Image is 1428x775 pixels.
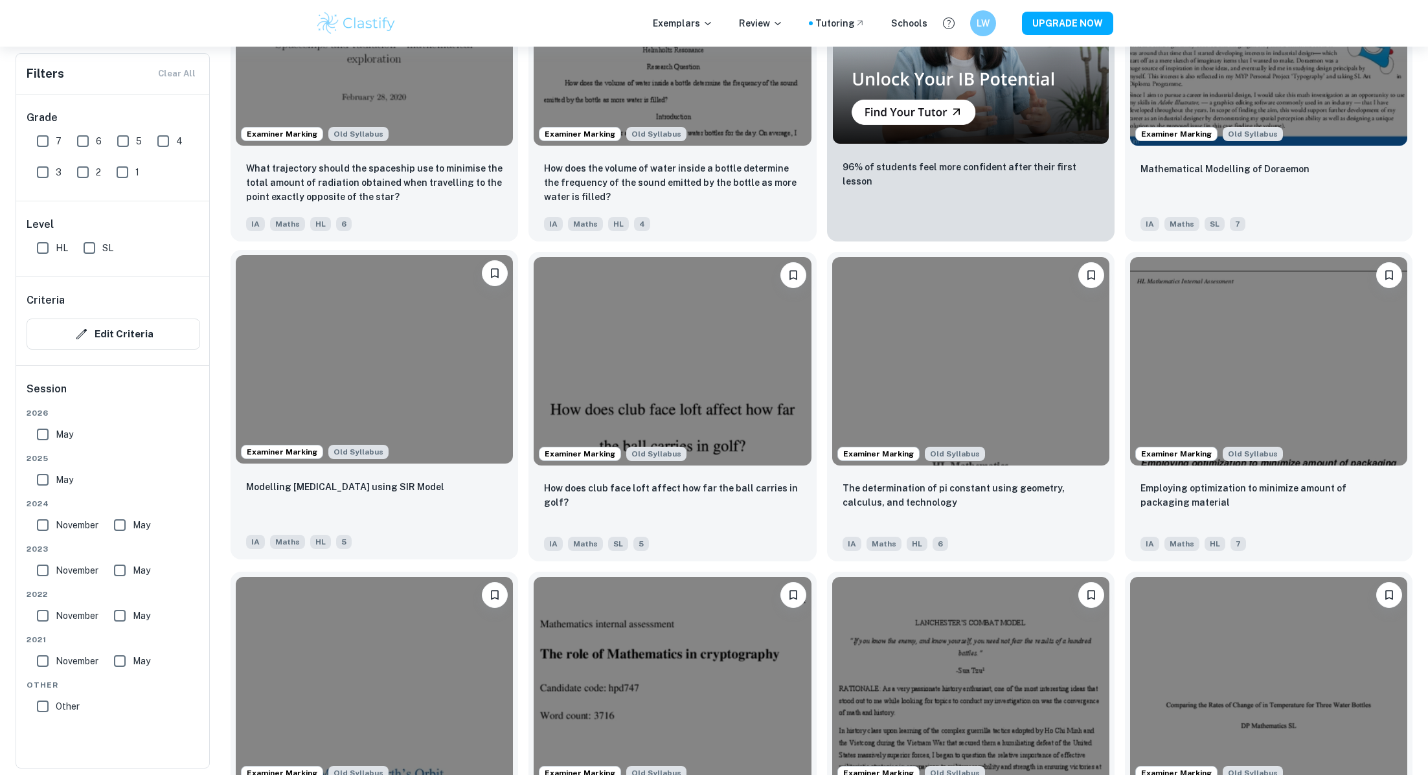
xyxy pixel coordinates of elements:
[231,252,518,561] a: Examiner MarkingAlthough this IA is written for the old math syllabus (last exam in November 2020...
[135,165,139,179] span: 1
[970,10,996,36] button: LW
[626,127,686,141] div: Although this IA is written for the old math syllabus (last exam in November 2020), the current I...
[938,12,960,34] button: Help and Feedback
[176,134,183,148] span: 4
[27,679,200,691] span: Other
[633,537,649,551] span: 5
[102,241,113,255] span: SL
[246,217,265,231] span: IA
[626,447,686,461] span: Old Syllabus
[815,16,865,30] a: Tutoring
[133,563,150,578] span: May
[27,453,200,464] span: 2025
[56,427,73,442] span: May
[136,134,142,148] span: 5
[838,448,919,460] span: Examiner Marking
[1136,128,1217,140] span: Examiner Marking
[544,481,800,510] p: How does club face loft affect how far the ball carries in golf?
[780,262,806,288] button: Bookmark
[891,16,927,30] div: Schools
[56,563,98,578] span: November
[1140,537,1159,551] span: IA
[1223,447,1283,461] span: Old Syllabus
[328,127,389,141] div: Although this IA is written for the old math syllabus (last exam in November 2020), the current I...
[315,10,398,36] img: Clastify logo
[653,16,713,30] p: Exemplars
[843,160,1099,188] p: 96% of students feel more confident after their first lesson
[27,217,200,232] h6: Level
[242,446,323,458] span: Examiner Marking
[1230,537,1246,551] span: 7
[27,498,200,510] span: 2024
[1223,127,1283,141] div: Although this IA is written for the old math syllabus (last exam in November 2020), the current I...
[56,699,80,713] span: Other
[270,217,305,231] span: Maths
[242,128,323,140] span: Examiner Marking
[907,537,927,551] span: HL
[1205,537,1225,551] span: HL
[1140,162,1309,176] p: Mathematical Modelling of Doraemon
[780,582,806,608] button: Bookmark
[634,217,650,231] span: 4
[336,535,352,549] span: 5
[1140,481,1397,510] p: Employing optimization to minimize amount of packaging material
[96,134,102,148] span: 6
[843,537,861,551] span: IA
[328,445,389,459] div: Although this IA is written for the old math syllabus (last exam in November 2020), the current I...
[328,127,389,141] span: Old Syllabus
[568,537,603,551] span: Maths
[1223,447,1283,461] div: Although this IA is written for the old math syllabus (last exam in November 2020), the current I...
[27,634,200,646] span: 2021
[739,16,783,30] p: Review
[539,128,620,140] span: Examiner Marking
[27,407,200,419] span: 2026
[56,134,62,148] span: 7
[310,217,331,231] span: HL
[933,537,948,551] span: 6
[1022,12,1113,35] button: UPGRADE NOW
[544,161,800,204] p: How does the volume of water inside a bottle determine the frequency of the sound emitted by the ...
[1376,262,1402,288] button: Bookmark
[27,65,64,83] h6: Filters
[1140,217,1159,231] span: IA
[832,257,1109,465] img: Maths IA example thumbnail: The determination of pi constant using g
[1078,582,1104,608] button: Bookmark
[626,127,686,141] span: Old Syllabus
[608,217,629,231] span: HL
[246,161,503,204] p: What trajectory should the spaceship use to minimise the total amount of radiation obtained when ...
[310,535,331,549] span: HL
[246,480,444,494] p: Modelling COVID 19 using SIR Model
[608,537,628,551] span: SL
[1376,582,1402,608] button: Bookmark
[539,448,620,460] span: Examiner Marking
[925,447,985,461] span: Old Syllabus
[544,217,563,231] span: IA
[270,535,305,549] span: Maths
[1130,257,1407,465] img: Maths IA example thumbnail: Employing optimization to minimize amoun
[534,257,811,465] img: Maths IA example thumbnail: How does club face loft affect how far t
[56,473,73,487] span: May
[1223,127,1283,141] span: Old Syllabus
[56,518,98,532] span: November
[975,16,990,30] h6: LW
[482,582,508,608] button: Bookmark
[27,589,200,600] span: 2022
[27,319,200,350] button: Edit Criteria
[867,537,901,551] span: Maths
[843,481,1099,510] p: The determination of pi constant using geometry, calculus, and technology
[827,252,1115,561] a: Examiner MarkingAlthough this IA is written for the old math syllabus (last exam in November 2020...
[133,609,150,623] span: May
[246,535,265,549] span: IA
[528,252,816,561] a: Examiner MarkingAlthough this IA is written for the old math syllabus (last exam in November 2020...
[1164,217,1199,231] span: Maths
[1205,217,1225,231] span: SL
[1078,262,1104,288] button: Bookmark
[27,543,200,555] span: 2023
[56,609,98,623] span: November
[1136,448,1217,460] span: Examiner Marking
[482,260,508,286] button: Bookmark
[27,381,200,407] h6: Session
[328,445,389,459] span: Old Syllabus
[56,241,68,255] span: HL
